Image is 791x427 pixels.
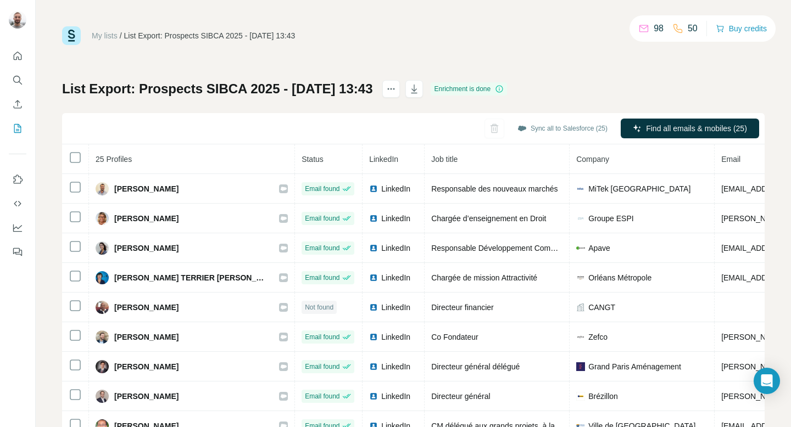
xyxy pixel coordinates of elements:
div: Open Intercom Messenger [754,368,780,394]
span: LinkedIn [381,302,410,313]
img: company-logo [576,244,585,252]
img: LinkedIn logo [369,273,378,282]
img: company-logo [576,333,585,341]
img: Avatar [96,301,109,314]
img: LinkedIn logo [369,184,378,193]
img: Avatar [96,330,109,344]
img: Avatar [96,182,109,195]
span: Grand Paris Aménagement [588,361,681,372]
img: LinkedIn logo [369,303,378,312]
span: Status [302,155,324,164]
p: 50 [688,22,698,35]
button: My lists [9,119,26,138]
span: [PERSON_NAME] [114,213,179,224]
span: Email found [305,243,339,253]
button: Find all emails & mobiles (25) [621,119,759,138]
span: Apave [588,243,610,254]
span: MiTek [GEOGRAPHIC_DATA] [588,183,690,194]
span: [PERSON_NAME] [114,302,179,313]
span: [PERSON_NAME] TERRIER [PERSON_NAME] [114,272,268,283]
img: Avatar [96,271,109,284]
span: Email found [305,362,339,372]
img: company-logo [576,273,585,282]
img: Avatar [96,212,109,225]
span: LinkedIn [381,361,410,372]
span: Responsable des nouveaux marchés [431,184,558,193]
span: LinkedIn [369,155,398,164]
span: LinkedIn [381,391,410,402]
img: LinkedIn logo [369,214,378,223]
span: Job title [431,155,458,164]
span: Directeur général [431,392,490,401]
button: Sync all to Salesforce (25) [510,120,615,137]
span: Company [576,155,609,164]
span: Brézillon [588,391,618,402]
button: Use Surfe on LinkedIn [9,170,26,189]
button: Dashboard [9,218,26,238]
span: Email found [305,332,339,342]
button: Quick start [9,46,26,66]
img: Avatar [96,241,109,255]
span: [PERSON_NAME] [114,332,179,342]
p: 98 [654,22,664,35]
span: Not found [305,302,333,312]
span: Find all emails & mobiles (25) [646,123,747,134]
button: Use Surfe API [9,194,26,214]
img: Avatar [96,360,109,373]
li: / [120,30,122,41]
button: Buy credits [716,21,767,36]
span: [PERSON_NAME] [114,391,179,402]
span: Chargée d’enseignement en Droit [431,214,546,223]
img: company-logo [576,214,585,223]
button: actions [382,80,400,98]
span: Email [721,155,740,164]
span: LinkedIn [381,213,410,224]
button: Search [9,70,26,90]
span: [PERSON_NAME] [114,183,179,194]
span: Orléans Métropole [588,272,651,283]
span: LinkedIn [381,183,410,194]
span: LinkedIn [381,272,410,283]
span: Email found [305,184,339,194]
span: Email found [305,273,339,283]
span: Email found [305,214,339,223]
span: Co Fondateur [431,333,478,341]
img: Avatar [9,11,26,29]
div: Enrichment is done [431,82,507,95]
img: company-logo [576,362,585,371]
span: Directeur général délégué [431,362,520,371]
img: Avatar [96,390,109,403]
span: LinkedIn [381,243,410,254]
span: Directeur financier [431,303,494,312]
img: company-logo [576,392,585,401]
span: 25 Profiles [96,155,132,164]
span: Zefco [588,332,608,342]
img: LinkedIn logo [369,244,378,252]
img: LinkedIn logo [369,362,378,371]
img: Surfe Logo [62,26,81,45]
span: CANGT [588,302,615,313]
h1: List Export: Prospects SIBCA 2025 - [DATE] 13:43 [62,80,372,98]
span: Chargée de mission Attractivité [431,273,537,282]
div: List Export: Prospects SIBCA 2025 - [DATE] 13:43 [124,30,296,41]
span: [PERSON_NAME] [114,243,179,254]
a: My lists [92,31,118,40]
span: LinkedIn [381,332,410,342]
span: [PERSON_NAME] [114,361,179,372]
span: Email found [305,391,339,401]
img: LinkedIn logo [369,392,378,401]
button: Feedback [9,242,26,262]
img: company-logo [576,184,585,193]
button: Enrich CSV [9,94,26,114]
img: LinkedIn logo [369,333,378,341]
span: Groupe ESPI [588,213,634,224]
